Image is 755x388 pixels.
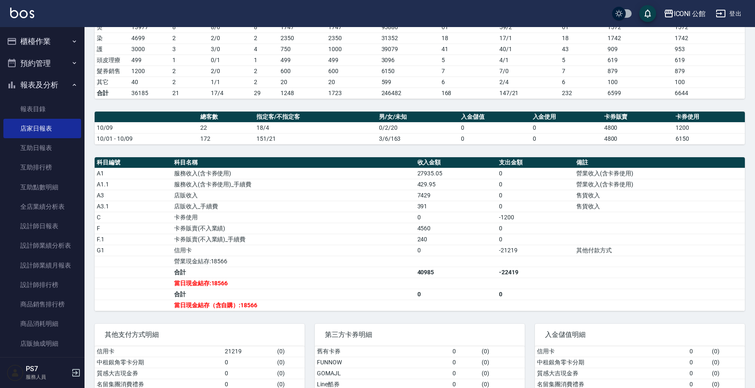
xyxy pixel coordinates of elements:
[377,133,459,144] td: 3/6/163
[379,77,439,87] td: 599
[278,44,326,55] td: 750
[673,66,745,77] td: 879
[95,157,745,311] table: a dense table
[660,5,709,22] button: ICONI 公館
[710,357,745,368] td: ( 0 )
[3,30,81,52] button: 櫃檯作業
[673,33,745,44] td: 1742
[95,212,172,223] td: C
[172,179,415,190] td: 服務收入(含卡券使用)_手續費
[602,122,673,133] td: 4800
[535,357,687,368] td: 中租銀角零卡分期
[326,44,379,55] td: 1000
[3,74,81,96] button: 報表及分析
[377,122,459,133] td: 0/2/20
[315,368,450,379] td: GOMAJL
[209,87,252,98] td: 17/4
[252,44,278,55] td: 4
[560,44,605,55] td: 43
[531,112,602,123] th: 入金使用
[172,223,415,234] td: 卡券販賣(不入業績)
[673,112,745,123] th: 卡券使用
[605,55,673,66] td: 619
[3,52,81,74] button: 預約管理
[710,368,745,379] td: ( 0 )
[252,87,278,98] td: 29
[223,357,275,368] td: 0
[209,22,252,33] td: 8 / 0
[129,44,170,55] td: 3000
[605,22,673,33] td: 1572
[415,223,497,234] td: 4560
[172,289,415,300] td: 合計
[379,33,439,44] td: 31352
[480,368,525,379] td: ( 0 )
[560,22,605,33] td: 61
[326,87,379,98] td: 1723
[710,346,745,357] td: ( 0 )
[326,77,379,87] td: 20
[3,178,81,197] a: 互助點數明細
[95,368,223,379] td: 質感大吉現金券
[209,55,252,66] td: 0 / 1
[223,346,275,357] td: 21219
[252,33,278,44] td: 2
[687,357,710,368] td: 0
[439,66,497,77] td: 7
[415,201,497,212] td: 391
[172,234,415,245] td: 卡券販賣(不入業績)_手續費
[7,364,24,381] img: Person
[497,77,560,87] td: 2 / 4
[439,44,497,55] td: 41
[439,33,497,44] td: 18
[315,346,450,357] td: 舊有卡券
[497,44,560,55] td: 40 / 1
[198,133,254,144] td: 172
[673,44,745,55] td: 953
[3,197,81,216] a: 全店業績分析表
[95,33,129,44] td: 染
[450,368,480,379] td: 0
[275,357,305,368] td: ( 0 )
[252,22,278,33] td: 8
[560,33,605,44] td: 18
[170,87,209,98] td: 21
[95,346,223,357] td: 信用卡
[209,77,252,87] td: 1 / 1
[497,234,574,245] td: 0
[252,66,278,77] td: 2
[170,44,209,55] td: 3
[129,87,170,98] td: 36185
[712,6,745,22] button: 登出
[129,55,170,66] td: 499
[639,5,656,22] button: save
[3,236,81,255] a: 設計師業績分析表
[95,168,172,179] td: A1
[415,179,497,190] td: 429.95
[377,112,459,123] th: 男/女/未知
[439,22,497,33] td: 61
[450,346,480,357] td: 0
[379,87,439,98] td: 246482
[95,77,129,87] td: 其它
[673,133,745,144] td: 6150
[531,133,602,144] td: 0
[439,55,497,66] td: 5
[673,55,745,66] td: 619
[3,275,81,295] a: 設計師排行榜
[254,133,376,144] td: 151/21
[209,33,252,44] td: 2 / 0
[602,112,673,123] th: 卡券販賣
[170,33,209,44] td: 2
[459,112,530,123] th: 入金儲值
[605,77,673,87] td: 100
[275,368,305,379] td: ( 0 )
[480,346,525,357] td: ( 0 )
[415,190,497,201] td: 7429
[26,365,69,373] h5: PS7
[172,300,415,311] td: 當日現金結存（含自購）:18566
[129,77,170,87] td: 40
[223,368,275,379] td: 0
[95,223,172,234] td: F
[172,201,415,212] td: 店販收入_手續費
